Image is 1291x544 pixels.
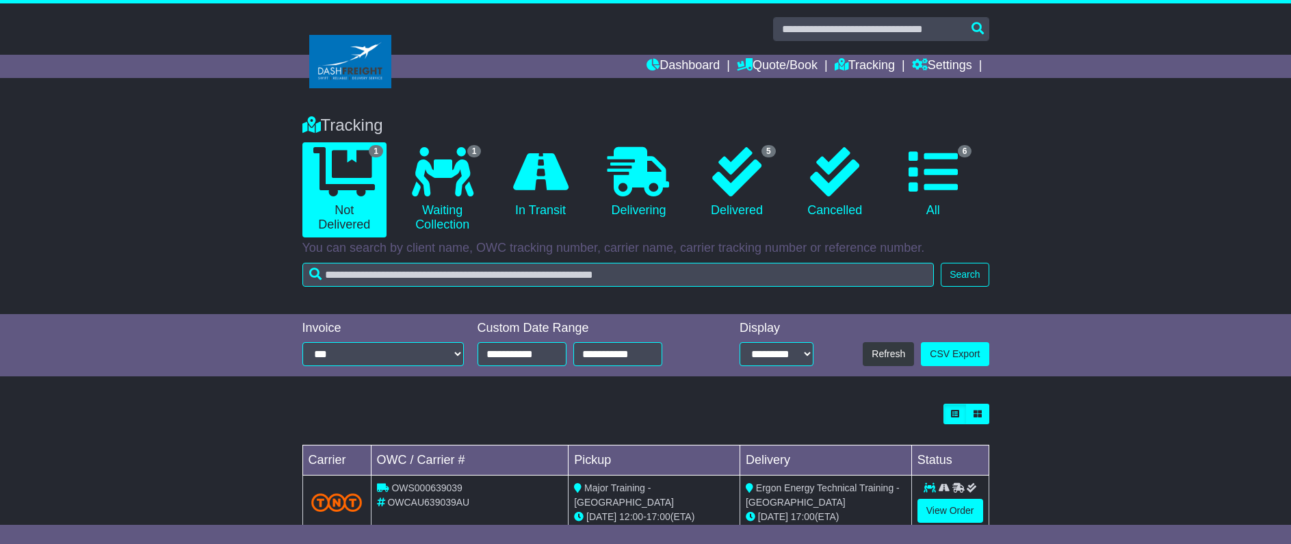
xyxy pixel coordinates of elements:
[311,493,363,512] img: TNT_Domestic.png
[400,142,484,237] a: 1 Waiting Collection
[478,321,697,336] div: Custom Date Range
[746,510,906,524] div: (ETA)
[761,145,776,157] span: 5
[586,511,616,522] span: [DATE]
[694,142,779,223] a: 5 Delivered
[912,55,972,78] a: Settings
[569,445,740,476] td: Pickup
[574,510,734,524] div: - (ETA)
[597,142,681,223] a: Delivering
[302,142,387,237] a: 1 Not Delivered
[391,482,462,493] span: OWS000639039
[387,497,469,508] span: OWCAU639039AU
[619,511,643,522] span: 12:00
[921,342,989,366] a: CSV Export
[863,342,914,366] button: Refresh
[302,241,989,256] p: You can search by client name, OWC tracking number, carrier name, carrier tracking number or refe...
[791,511,815,522] span: 17:00
[758,511,788,522] span: [DATE]
[958,145,972,157] span: 6
[371,445,569,476] td: OWC / Carrier #
[835,55,895,78] a: Tracking
[911,445,989,476] td: Status
[574,482,674,508] span: Major Training -[GEOGRAPHIC_DATA]
[891,142,975,223] a: 6 All
[296,116,996,135] div: Tracking
[740,321,813,336] div: Display
[302,321,464,336] div: Invoice
[746,482,900,508] span: Ergon Energy Technical Training - [GEOGRAPHIC_DATA]
[917,499,983,523] a: View Order
[498,142,582,223] a: In Transit
[647,511,670,522] span: 17:00
[740,445,911,476] td: Delivery
[737,55,818,78] a: Quote/Book
[941,263,989,287] button: Search
[467,145,482,157] span: 1
[369,145,383,157] span: 1
[302,445,371,476] td: Carrier
[793,142,877,223] a: Cancelled
[647,55,720,78] a: Dashboard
